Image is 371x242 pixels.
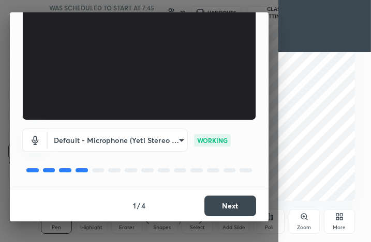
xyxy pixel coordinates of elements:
[333,225,346,230] div: More
[48,128,188,152] div: Logitech Webcam C930e (046d:0843)
[297,225,311,230] div: Zoom
[137,200,140,211] h4: /
[133,200,136,211] h4: 1
[197,136,228,145] p: WORKING
[141,200,145,211] h4: 4
[204,196,256,216] button: Next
